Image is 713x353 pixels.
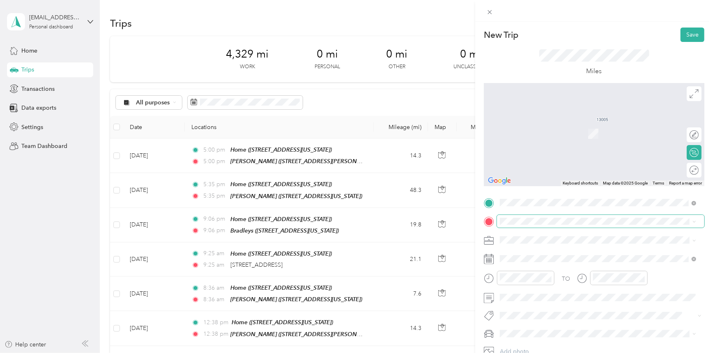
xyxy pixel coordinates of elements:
[486,175,513,186] img: Google
[484,29,518,41] p: New Trip
[653,181,664,185] a: Terms (opens in new tab)
[563,180,598,186] button: Keyboard shortcuts
[681,28,704,42] button: Save
[586,66,602,76] p: Miles
[603,181,648,185] span: Map data ©2025 Google
[667,307,713,353] iframe: Everlance-gr Chat Button Frame
[669,181,702,185] a: Report a map error
[562,275,570,283] div: TO
[486,175,513,186] a: Open this area in Google Maps (opens a new window)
